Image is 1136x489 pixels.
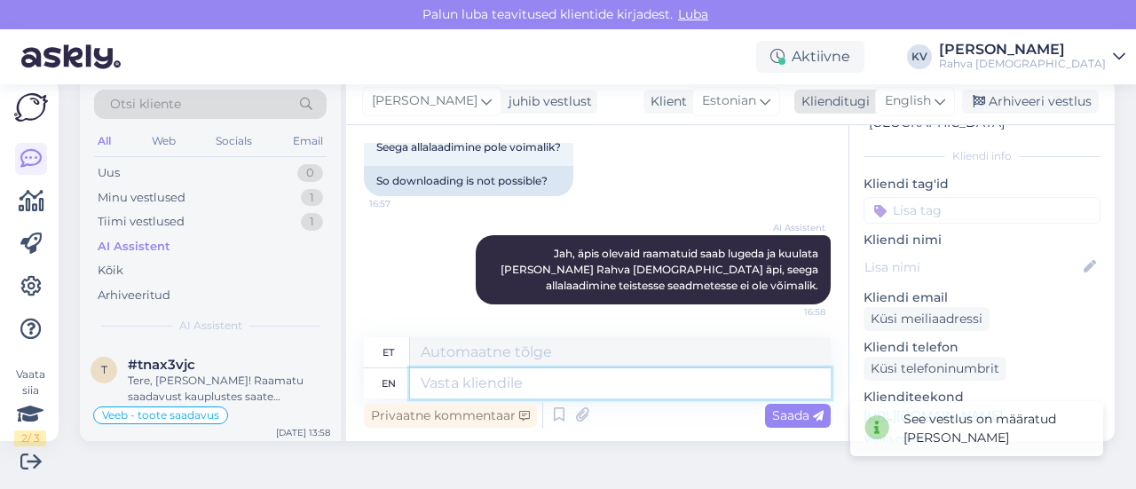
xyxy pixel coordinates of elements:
div: Email [289,130,327,153]
div: Klienditugi [794,92,870,111]
div: Küsi meiliaadressi [864,307,990,331]
img: Askly Logo [14,93,48,122]
div: Vaata siia [14,367,46,446]
span: Saada [772,407,824,423]
span: Luba [673,6,714,22]
div: So downloading is not possible? [364,166,573,196]
p: Kliendi nimi [864,231,1100,249]
div: Aktiivne [756,41,864,73]
div: Socials [212,130,256,153]
input: Lisa nimi [864,257,1080,277]
div: 2 / 3 [14,430,46,446]
div: All [94,130,114,153]
div: 0 [297,164,323,182]
span: 16:57 [369,197,436,210]
input: Lisa tag [864,197,1100,224]
div: Tiimi vestlused [98,213,185,231]
div: Web [148,130,179,153]
div: Tere, [PERSON_NAME]! Raamatu saadavust kauplustes saate kontrollida meie veebilehel. Iga toote hi... [128,373,330,405]
div: Uus [98,164,120,182]
p: Kliendi tag'id [864,175,1100,193]
span: Estonian [702,91,756,111]
span: [PERSON_NAME] [372,91,477,111]
p: Klienditeekond [864,388,1100,406]
div: See vestlus on määratud [PERSON_NAME] [903,410,1089,447]
div: 1 [301,189,323,207]
span: Otsi kliente [110,95,181,114]
div: Kõik [98,262,123,280]
div: Klient [643,92,687,111]
span: Jah, äpis olevaid raamatuid saab lugeda ja kuulata [PERSON_NAME] Rahva [DEMOGRAPHIC_DATA] äpi, se... [501,247,821,292]
p: Kliendi telefon [864,338,1100,357]
div: Arhiveeritud [98,287,170,304]
div: Rahva [DEMOGRAPHIC_DATA] [939,57,1106,71]
div: Privaatne kommentaar [364,404,537,428]
div: KV [907,44,932,69]
span: t [101,363,107,376]
span: #tnax3vjc [128,357,195,373]
a: [PERSON_NAME]Rahva [DEMOGRAPHIC_DATA] [939,43,1125,71]
div: [DATE] 13:58 [276,426,330,439]
div: [PERSON_NAME] [939,43,1106,57]
span: AI Assistent [759,221,825,234]
span: English [885,91,931,111]
div: AI Assistent [98,238,170,256]
span: 16:58 [759,305,825,319]
p: Kliendi email [864,288,1100,307]
div: 1 [301,213,323,231]
span: Veeb - toote saadavus [102,410,219,421]
div: Minu vestlused [98,189,185,207]
span: AI Assistent [179,318,242,334]
div: Arhiveeri vestlus [962,90,1099,114]
div: en [382,368,396,398]
div: juhib vestlust [501,92,592,111]
div: Küsi telefoninumbrit [864,357,1006,381]
div: Kliendi info [864,148,1100,164]
div: et [383,337,394,367]
span: Seega allalaadimine pole voimalik? [376,140,561,154]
